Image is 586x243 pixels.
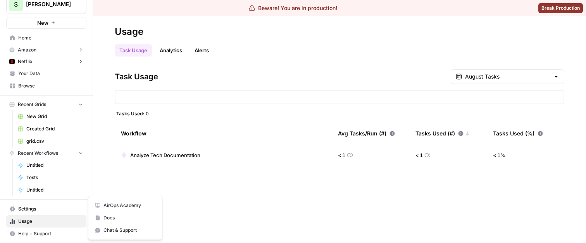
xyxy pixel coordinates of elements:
button: Amazon [6,44,86,56]
span: Tests [26,174,83,181]
div: Avg Tasks/Run (#) [338,123,395,144]
a: Docs [91,212,159,224]
div: Help + Support [88,196,162,240]
span: < 1 [338,151,345,159]
span: Analyze Tech Documentation [130,151,200,159]
button: Break Production [538,3,583,13]
button: Recent Grids [6,99,86,110]
span: New Grid [26,113,83,120]
span: Settings [18,205,83,212]
span: Netflix [18,58,33,65]
a: Alerts [190,44,214,56]
a: grid.csv [14,135,86,147]
span: Created Grid [26,125,83,132]
span: grid.csv [26,138,83,145]
span: < 1 [415,151,423,159]
span: Untitled [26,187,83,193]
div: Tasks Used (#) [415,123,470,144]
button: New [6,17,86,29]
span: < 1 % [493,151,505,159]
div: Workflow [121,123,326,144]
span: Usage [18,218,83,225]
span: Your Data [18,70,83,77]
a: Created Grid [14,123,86,135]
span: Amazon [18,46,36,53]
a: Task Usage [115,44,152,56]
input: August Tasks [465,73,550,80]
span: Recent Workflows [18,150,58,157]
span: Tasks Used: [116,110,144,116]
div: Usage [115,26,143,38]
button: Recent Workflows [6,147,86,159]
span: Home [18,34,83,41]
a: AirOps Academy [91,199,159,212]
button: Help + Support [6,228,86,240]
button: Netflix [6,56,86,67]
a: Untitled [14,184,86,196]
a: Usage [6,215,86,228]
span: New [37,19,48,27]
a: Home [6,32,86,44]
span: Break Production [541,5,580,12]
a: New Grid [14,110,86,123]
a: Your Data [6,67,86,80]
a: Analytics [155,44,187,56]
img: p8ycinhkrmuww1zqodvl6hlvzpgg [9,59,15,64]
a: Analyze Tech Documentation [121,151,200,159]
span: [PERSON_NAME] [26,0,73,8]
span: Help + Support [18,230,83,237]
div: Beware! You are in production! [249,4,337,12]
span: Browse [18,82,83,89]
span: Recent Grids [18,101,46,108]
span: Chat & Support [103,227,155,234]
a: Untitled [14,159,86,171]
a: Browse [6,80,86,92]
span: Docs [103,214,155,221]
span: Untitled [26,162,83,169]
a: Tests [14,171,86,184]
a: Settings [6,203,86,215]
span: 0 [146,110,149,116]
button: Chat & Support [91,224,159,236]
div: Tasks Used (%) [493,123,543,144]
span: Task Usage [115,71,158,82]
span: AirOps Academy [103,202,155,209]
